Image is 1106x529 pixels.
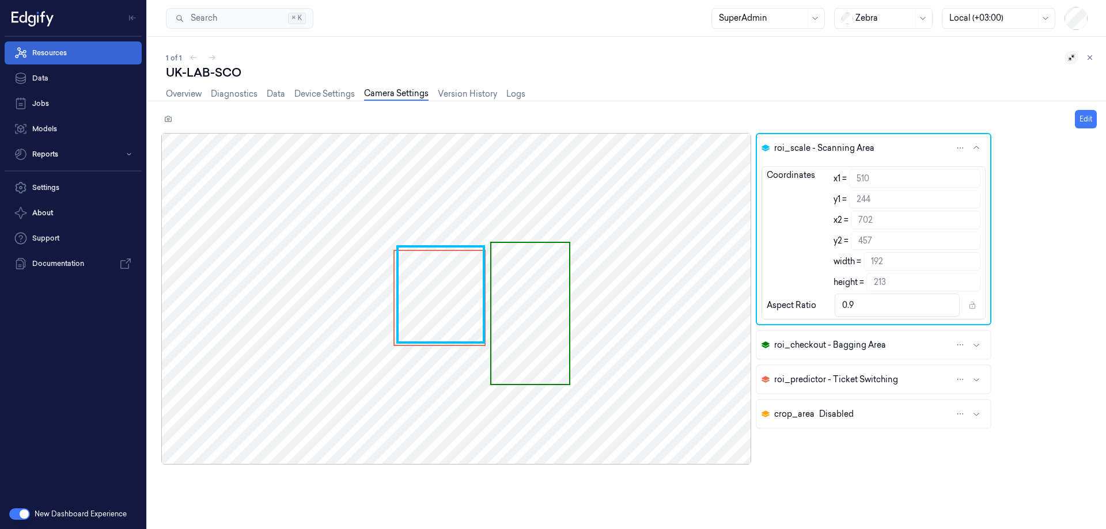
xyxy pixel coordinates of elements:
[757,166,990,319] div: roi_scale - Scanning Area
[834,256,861,268] label: width =
[211,88,257,100] a: Diagnostics
[166,88,202,100] a: Overview
[166,53,182,63] span: 1 of 1
[166,64,1097,81] div: UK-LAB-SCO
[5,227,142,250] a: Support
[438,88,497,100] a: Version History
[757,366,990,393] button: roi_predictor - Ticket Switching
[267,88,285,100] a: Data
[5,117,142,140] a: Models
[5,176,142,199] a: Settings
[757,400,990,428] button: crop_areaDisabled
[834,214,849,226] label: x2 =
[186,12,217,24] span: Search
[294,88,355,100] a: Device Settings
[1075,110,1097,128] button: Edit
[762,408,854,420] div: Disabled
[5,252,142,275] a: Documentation
[774,339,886,351] span: roi_checkout - Bagging Area
[757,134,990,162] button: roi_scale - Scanning Area
[5,143,142,166] button: Reports
[834,193,847,205] label: y1 =
[774,142,874,154] span: roi_scale - Scanning Area
[834,276,864,288] label: height =
[5,41,142,64] a: Resources
[364,87,429,101] a: Camera Settings
[774,408,815,420] span: crop_area
[5,67,142,90] a: Data
[5,201,142,224] button: About
[506,88,525,100] a: Logs
[767,169,815,291] div: Coordinates
[834,235,849,247] label: y2 =
[767,299,816,311] div: Aspect Ratio
[5,92,142,115] a: Jobs
[757,331,990,359] button: roi_checkout - Bagging Area
[834,173,847,185] label: x1 =
[166,8,313,29] button: Search⌘K
[123,9,142,27] button: Toggle Navigation
[774,374,898,386] span: roi_predictor - Ticket Switching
